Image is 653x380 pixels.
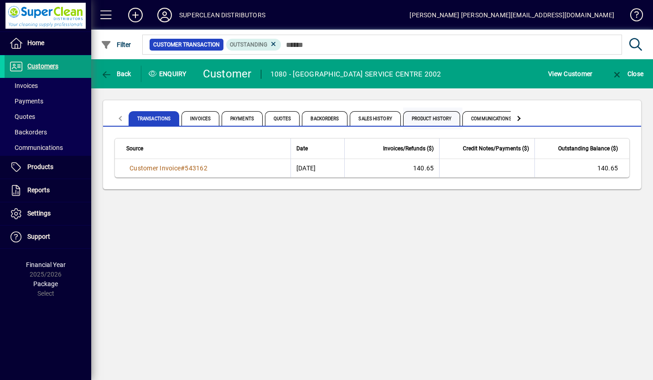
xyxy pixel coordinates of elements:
[126,163,211,173] a: Customer Invoice#543162
[5,32,91,55] a: Home
[296,144,339,154] div: Date
[9,113,35,120] span: Quotes
[9,82,38,89] span: Invoices
[409,8,614,22] div: [PERSON_NAME] [PERSON_NAME][EMAIL_ADDRESS][DOMAIN_NAME]
[141,67,196,81] div: Enquiry
[383,144,434,154] span: Invoices/Refunds ($)
[27,186,50,194] span: Reports
[546,66,595,82] button: View Customer
[296,144,308,154] span: Date
[612,70,643,77] span: Close
[270,67,441,82] div: 1080 - [GEOGRAPHIC_DATA] SERVICE CENTRE 2002
[344,159,439,177] td: 140.65
[150,7,179,23] button: Profile
[5,93,91,109] a: Payments
[230,41,267,48] span: Outstanding
[534,159,629,177] td: 140.65
[5,156,91,179] a: Products
[129,111,179,126] span: Transactions
[5,226,91,248] a: Support
[9,128,47,136] span: Backorders
[5,109,91,124] a: Quotes
[121,7,150,23] button: Add
[185,164,207,172] span: 543162
[302,111,347,126] span: Backorders
[5,140,91,155] a: Communications
[5,202,91,225] a: Settings
[602,66,653,82] app-page-header-button: Close enquiry
[27,39,44,46] span: Home
[226,39,281,51] mat-chip: Outstanding Status: Outstanding
[203,67,252,81] div: Customer
[290,159,344,177] td: [DATE]
[558,144,618,154] span: Outstanding Balance ($)
[181,111,219,126] span: Invoices
[101,41,131,48] span: Filter
[9,98,43,105] span: Payments
[5,124,91,140] a: Backorders
[153,40,220,49] span: Customer Transaction
[5,78,91,93] a: Invoices
[350,111,400,126] span: Sales History
[9,144,63,151] span: Communications
[26,261,66,268] span: Financial Year
[222,111,263,126] span: Payments
[463,144,529,154] span: Credit Notes/Payments ($)
[179,8,265,22] div: SUPERCLEAN DISTRIBUTORS
[101,70,131,77] span: Back
[609,66,646,82] button: Close
[5,179,91,202] a: Reports
[623,2,642,31] a: Knowledge Base
[27,62,58,70] span: Customers
[403,111,461,126] span: Product History
[33,280,58,288] span: Package
[98,66,134,82] button: Back
[98,36,134,53] button: Filter
[27,210,51,217] span: Settings
[130,164,181,172] span: Customer Invoice
[265,111,300,126] span: Quotes
[27,163,53,170] span: Products
[126,144,143,154] span: Source
[27,233,50,240] span: Support
[91,66,141,82] app-page-header-button: Back
[181,164,185,172] span: #
[548,67,592,81] span: View Customer
[462,111,520,126] span: Communications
